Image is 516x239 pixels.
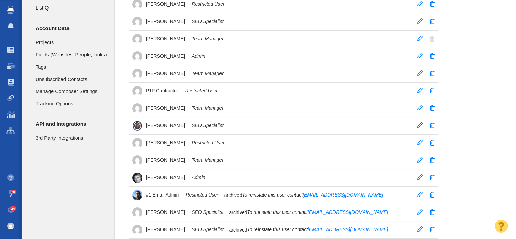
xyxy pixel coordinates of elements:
[192,140,224,146] em: Restricted User
[229,209,247,216] span: archived
[132,207,142,218] img: 1c7fd13c975fa5a8ed6a22fabc2bf531
[192,18,223,24] em: SEO Specialist
[146,209,185,215] span: [PERSON_NAME]
[247,209,388,215] em: To reinstate this user contact
[247,227,388,232] em: To reinstate this user contact
[146,192,179,198] span: #1 Email Admin
[132,121,142,131] img: 6834d3ee73015a2022ce0a1cf1320691
[224,192,242,198] span: archived
[132,34,142,44] img: c9363fb76f5993e53bff3b340d5c230a
[229,227,247,233] span: archived
[308,209,388,215] a: [EMAIL_ADDRESS][DOMAIN_NAME]
[7,223,14,229] img: c9363fb76f5993e53bff3b340d5c230a
[308,227,388,232] a: [EMAIL_ADDRESS][DOMAIN_NAME]
[36,100,107,107] span: Tracking Options
[146,157,185,163] span: [PERSON_NAME]
[36,88,107,95] span: Manage Composer Settings
[132,138,142,148] img: 8a21b1a12a7554901d364e890baed237
[36,134,107,142] span: 3rd Party Integrations
[146,174,185,181] span: [PERSON_NAME]
[36,51,107,58] span: Fields (Websites, People, Links)
[132,86,142,96] img: e993f40ed236f6fe77e44067b7a36b31
[303,192,383,198] a: [EMAIL_ADDRESS][DOMAIN_NAME]
[146,122,185,129] span: [PERSON_NAME]
[146,105,185,111] span: [PERSON_NAME]
[132,190,142,200] img: 6a4aabef2772ddc104072b11d326efd0
[132,103,142,114] img: 5fdd85798f82c50f5c45a90349a4caae
[186,192,218,198] em: Restricted User
[146,36,185,42] span: [PERSON_NAME]
[192,53,205,59] em: Admin
[9,206,17,211] span: 24
[192,1,224,7] em: Restricted User
[36,39,107,46] span: Projects
[132,173,142,183] img: a86837b758f9a69365881dc781ee9f45
[132,225,142,235] img: 2f7e47f9491197a3a8bae7ec7bae30e4
[132,17,142,27] img: 61f477734bf3dd72b3fb3a7a83fcc915
[36,75,107,83] span: Unsubscribed Contacts
[192,174,205,181] em: Admin
[146,140,185,146] span: [PERSON_NAME]
[192,105,224,111] em: Team Manager
[146,18,185,24] span: [PERSON_NAME]
[132,69,142,79] img: 4d4450a2c5952a6e56f006464818e682
[192,209,223,215] em: SEO Specialist
[36,4,107,12] span: ListIQ
[146,53,185,59] span: [PERSON_NAME]
[192,36,224,42] em: Team Manager
[185,88,217,94] em: Restricted User
[146,1,185,7] span: [PERSON_NAME]
[242,192,383,198] em: To reinstate this user contact
[146,88,178,94] span: P1P Contractor
[192,122,223,129] em: SEO Specialist
[132,51,142,62] img: d3895725eb174adcf95c2ff5092785ef
[146,226,185,233] span: [PERSON_NAME]
[132,155,142,166] img: 0a657928374d280f0cbdf2a1688580e1
[146,70,185,76] span: [PERSON_NAME]
[192,70,224,76] em: Team Manager
[192,157,224,163] em: Team Manager
[36,63,107,71] span: Tags
[7,6,14,14] img: buzzstream_logo_iconsimple.png
[192,226,223,233] em: SEO Specialist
